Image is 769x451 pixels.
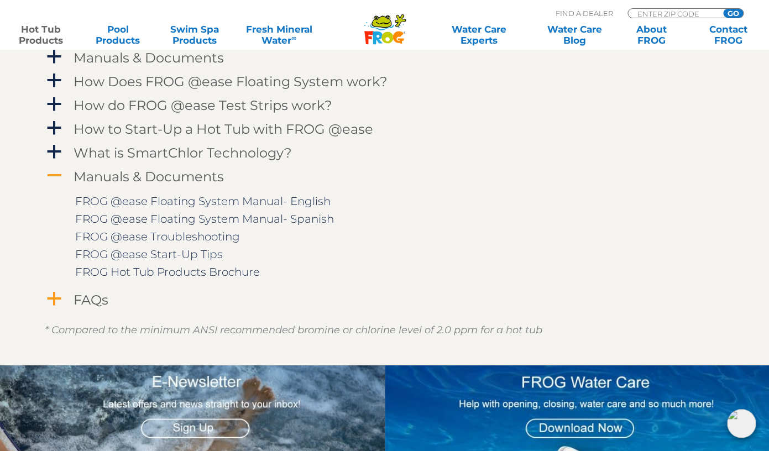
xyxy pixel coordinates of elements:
[45,119,725,139] a: a How to Start-Up a Hot Tub with FROG @ease
[11,24,71,46] a: Hot TubProducts
[698,24,758,46] a: ContactFROG
[74,169,224,184] h4: Manuals & Documents
[75,248,223,261] a: FROG @ease Start-Up Tips
[88,24,148,46] a: PoolProducts
[242,24,316,46] a: Fresh MineralWater∞
[74,74,388,89] h4: How Does FROG @ease Floating System work?
[45,95,725,116] a: a How do FROG @ease Test Strips work?
[430,24,527,46] a: Water CareExperts
[75,230,240,243] a: FROG @ease Troubleshooting
[621,24,681,46] a: AboutFROG
[636,9,711,18] input: Zip Code Form
[75,212,334,225] a: FROG @ease Floating System Manual- Spanish
[45,71,725,92] a: a How Does FROG @ease Floating System work?
[727,409,756,438] img: openIcon
[545,24,604,46] a: Water CareBlog
[291,34,296,42] sup: ∞
[46,49,62,65] span: a
[46,120,62,137] span: a
[46,291,62,307] span: a
[165,24,224,46] a: Swim SpaProducts
[74,50,224,65] h4: Manuals & Documents
[75,195,331,208] a: FROG @ease Floating System Manual- English
[46,72,62,89] span: a
[45,324,542,336] em: * Compared to the minimum ANSI recommended bromine or chlorine level of 2.0 ppm for a hot tub
[46,167,62,184] span: A
[74,98,332,113] h4: How do FROG @ease Test Strips work?
[723,9,743,18] input: GO
[74,292,108,307] h4: FAQs
[45,143,725,163] a: a What is SmartChlor Technology?
[556,8,613,18] p: Find A Dealer
[75,265,260,279] a: FROG Hot Tub Products Brochure
[74,145,292,160] h4: What is SmartChlor Technology?
[46,144,62,160] span: a
[45,48,725,68] a: a Manuals & Documents
[74,122,373,137] h4: How to Start-Up a Hot Tub with FROG @ease
[46,96,62,113] span: a
[45,166,725,187] a: A Manuals & Documents
[45,290,725,310] a: a FAQs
